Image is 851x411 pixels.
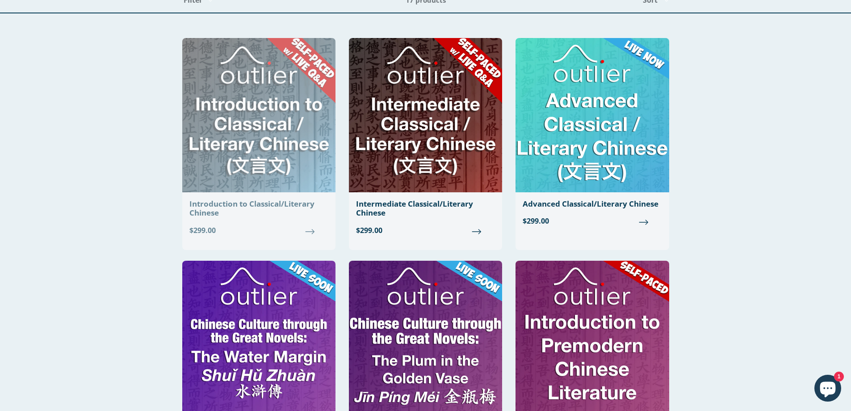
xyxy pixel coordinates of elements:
[182,38,335,243] a: Introduction to Classical/Literary Chinese $299.00
[356,225,495,236] span: $299.00
[516,38,669,233] a: Advanced Classical/Literary Chinese $299.00
[523,199,662,208] div: Advanced Classical/Literary Chinese
[189,199,328,218] div: Introduction to Classical/Literary Chinese
[182,38,335,192] img: Introduction to Classical/Literary Chinese
[812,375,844,404] inbox-online-store-chat: Shopify online store chat
[356,199,495,218] div: Intermediate Classical/Literary Chinese
[189,225,328,236] span: $299.00
[516,38,669,192] img: Advanced Classical/Literary Chinese
[523,216,662,226] span: $299.00
[349,38,502,243] a: Intermediate Classical/Literary Chinese $299.00
[349,38,502,192] img: Intermediate Classical/Literary Chinese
